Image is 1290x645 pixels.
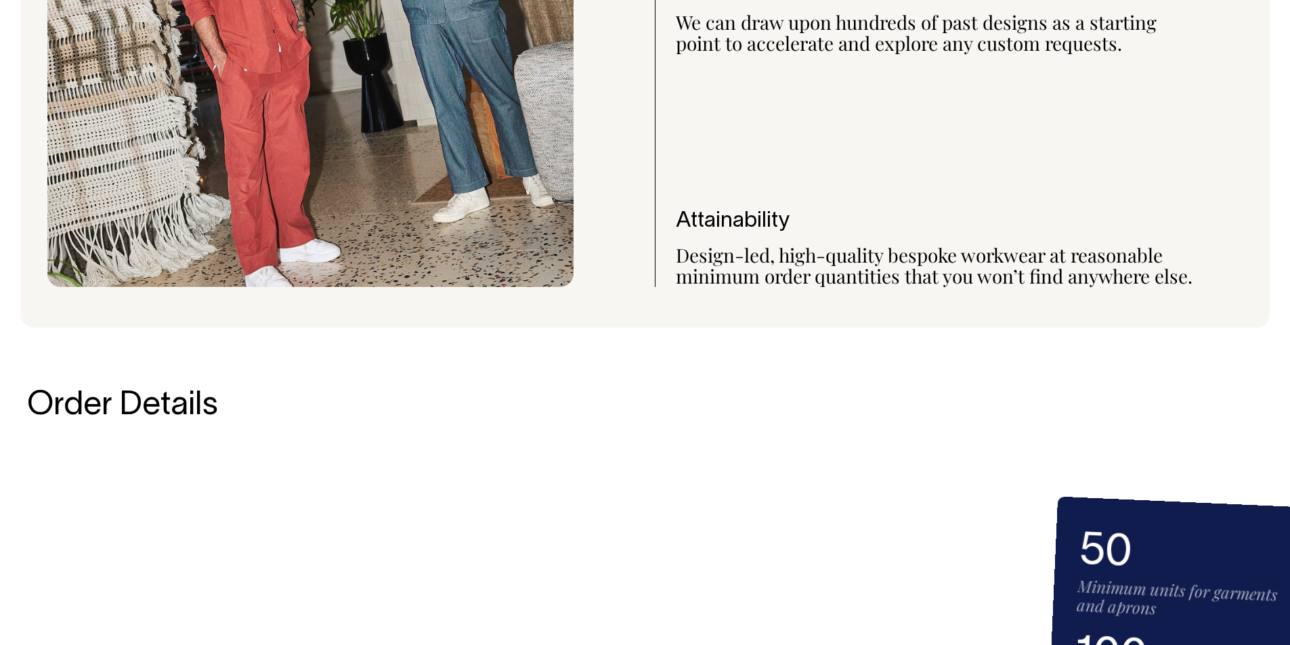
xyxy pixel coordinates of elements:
[676,245,1195,287] p: Design-led, high-quality bespoke workwear at reasonable minimum order quantities that you won’t f...
[676,209,1195,233] h5: Attainability
[1076,575,1277,619] span: Minimum units for garments and aprons
[27,388,1263,424] h3: Order Details
[676,12,1195,54] p: We can draw upon hundreds of past designs as a starting point to accelerate and explore any custo...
